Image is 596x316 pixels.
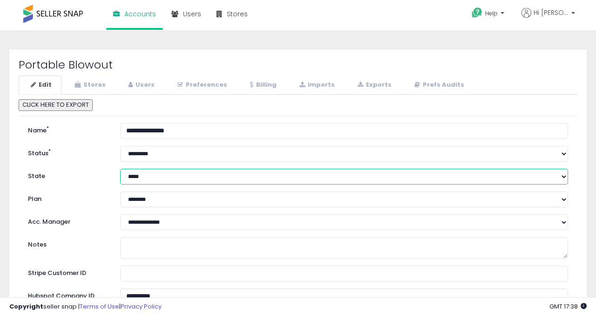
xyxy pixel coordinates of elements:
[534,8,569,17] span: Hi [PERSON_NAME]
[345,76,401,95] a: Exports
[21,289,113,301] label: Hubspot Company ID
[402,76,474,95] a: Prefs Audits
[21,237,113,249] label: Notes
[485,9,498,17] span: Help
[19,59,577,71] h2: Portable Blowout
[227,9,248,19] span: Stores
[9,302,162,311] div: seller snap | |
[549,302,587,311] span: 2025-10-7 17:38 GMT
[21,146,113,158] label: Status
[21,214,113,227] label: Acc. Manager
[19,76,61,95] a: Edit
[21,266,113,278] label: Stripe Customer ID
[21,192,113,204] label: Plan
[9,302,43,311] strong: Copyright
[121,302,162,311] a: Privacy Policy
[124,9,156,19] span: Accounts
[183,9,201,19] span: Users
[19,99,93,111] button: CLICK HERE TO EXPORT
[21,123,113,135] label: Name
[116,76,164,95] a: Users
[165,76,237,95] a: Preferences
[62,76,115,95] a: Stores
[21,169,113,181] label: State
[287,76,345,95] a: Imports
[471,7,483,19] i: Get Help
[238,76,286,95] a: Billing
[521,8,575,29] a: Hi [PERSON_NAME]
[80,302,119,311] a: Terms of Use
